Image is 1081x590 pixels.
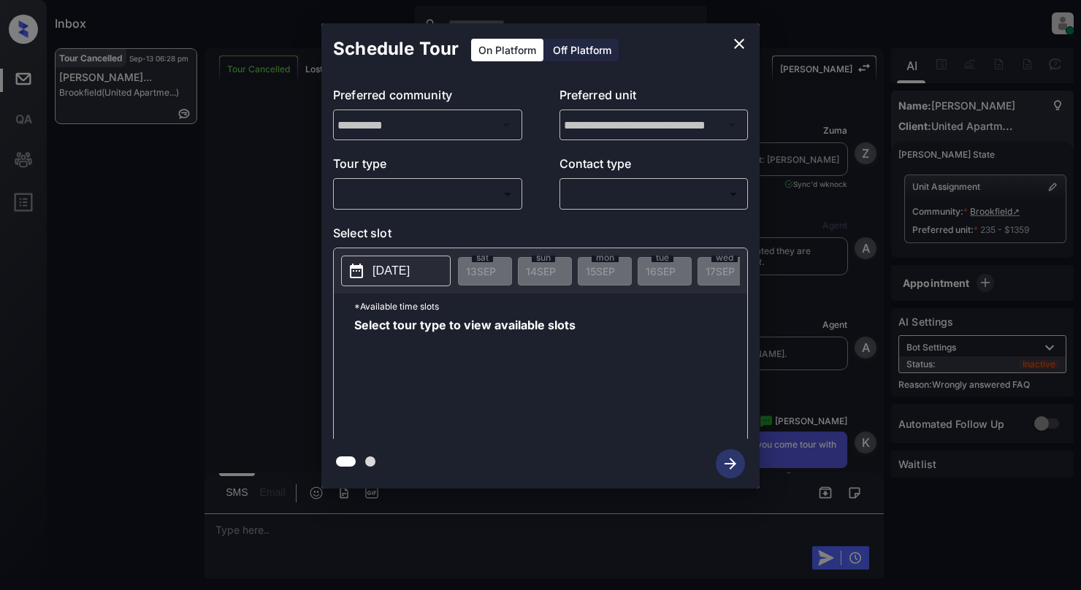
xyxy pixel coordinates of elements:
button: [DATE] [341,256,451,286]
p: Contact type [559,155,749,178]
p: *Available time slots [354,294,747,319]
p: [DATE] [373,262,410,280]
p: Preferred community [333,86,522,110]
p: Preferred unit [559,86,749,110]
button: close [725,29,754,58]
p: Tour type [333,155,522,178]
div: Off Platform [546,39,619,61]
div: On Platform [471,39,543,61]
span: Select tour type to view available slots [354,319,576,436]
p: Select slot [333,224,748,248]
h2: Schedule Tour [321,23,470,74]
